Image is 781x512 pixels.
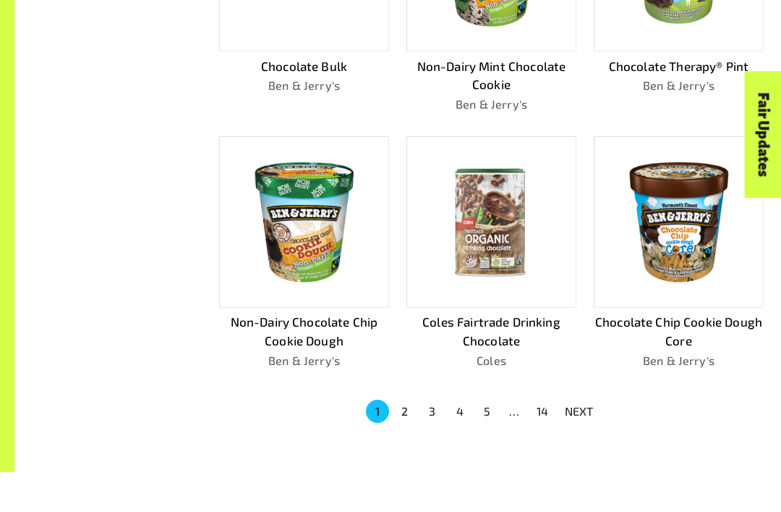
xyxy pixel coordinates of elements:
a: Non-Dairy Chocolate Chip Cookie DoughBen & Jerry's [219,176,389,409]
p: Chocolate Therapy® Pint [594,97,764,116]
p: Coles Fairtrade Drinking Chocolate [406,353,576,390]
button: Go to page 3 [421,440,444,463]
p: Ben & Jerry's [406,135,576,153]
p: Coles [406,392,576,409]
p: Ben & Jerry's [219,117,389,134]
p: Non-Dairy Mint Chocolate Cookie [406,97,576,134]
button: NEXT [556,438,602,464]
p: Non-Dairy Chocolate Chip Cookie Dough [219,353,389,390]
a: Chocolate Chip Cookie Dough CoreBen & Jerry's [594,176,764,409]
p: NEXT [565,442,594,460]
p: Ben & Jerry's [594,392,764,409]
div: … [503,442,526,460]
nav: pagination navigation [364,438,602,464]
button: Go to page 2 [393,440,417,463]
p: Ben & Jerry's [219,392,389,409]
button: Go to page 14 [531,440,554,463]
button: Go to page 5 [476,440,499,463]
button: Go to page 4 [448,440,471,463]
button: page 1 [366,440,389,463]
p: Ben & Jerry's [594,117,764,134]
p: Chocolate Bulk [219,97,389,116]
p: Chocolate Chip Cookie Dough Core [594,353,764,390]
a: Coles Fairtrade Drinking ChocolateColes [406,176,576,409]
